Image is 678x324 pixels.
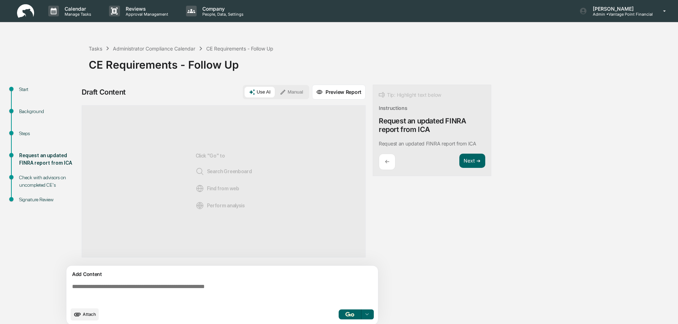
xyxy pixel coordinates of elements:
span: Perform analysis [196,201,245,210]
div: Tasks [89,46,102,52]
p: Reviews [120,6,172,12]
div: Request an updated FINRA report from ICA [379,117,485,134]
p: Admin • Vantage Point Financial [587,12,653,17]
span: Attach [83,312,96,317]
div: Steps [19,130,77,137]
p: Approval Management [120,12,172,17]
p: People, Data, Settings [197,12,247,17]
div: Background [19,108,77,115]
div: Check with advisors on uncompleted CE's [19,174,77,189]
img: logo [17,4,34,18]
div: Administrator Compliance Calendar [113,46,195,52]
button: Next ➔ [459,154,485,168]
p: Manage Tasks [59,12,95,17]
div: Add Content [71,270,374,278]
img: Analysis [196,201,204,210]
div: Tip: Highlight text below [379,91,441,99]
div: Instructions [379,105,408,111]
div: Request an updated FINRA report from ICA [19,152,77,167]
img: Web [196,184,204,193]
img: Search [196,167,204,176]
span: Find from web [196,184,239,193]
p: Company [197,6,247,12]
p: Calendar [59,6,95,12]
div: CE Requirements - Follow Up [89,53,674,71]
div: Start [19,86,77,93]
button: Preview Report [312,85,366,100]
img: Go [345,312,354,317]
span: Search Greenboard [196,167,252,176]
p: ← [385,158,389,165]
button: Manual [275,87,307,97]
iframe: Open customer support [655,301,674,320]
p: Request an updated FINRA report from ICA [379,140,476,147]
div: CE Requirements - Follow Up [206,46,273,52]
div: Signature Review [19,196,77,203]
button: upload document [71,308,99,320]
button: Use AI [245,87,275,97]
div: Click "Go" to [196,117,252,246]
button: Go [339,309,361,319]
p: [PERSON_NAME] [587,6,653,12]
div: Draft Content [82,88,126,96]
